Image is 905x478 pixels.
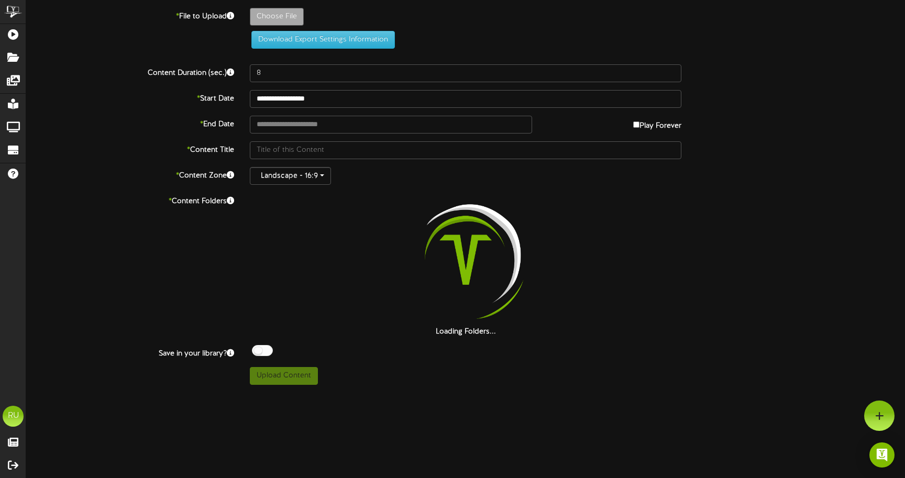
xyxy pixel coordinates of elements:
a: Download Export Settings Information [246,36,395,43]
input: Play Forever [633,121,639,128]
button: Download Export Settings Information [251,31,395,49]
label: File to Upload [18,8,242,22]
button: Landscape - 16:9 [250,167,331,185]
label: Content Folders [18,193,242,207]
strong: Loading Folders... [436,328,496,336]
div: RU [3,406,24,427]
label: Content Zone [18,167,242,181]
label: Play Forever [633,116,681,131]
input: Title of this Content [250,141,681,159]
label: Content Duration (sec.) [18,64,242,79]
label: End Date [18,116,242,130]
label: Save in your library? [18,345,242,359]
label: Start Date [18,90,242,104]
label: Content Title [18,141,242,155]
div: Open Intercom Messenger [869,442,895,468]
img: loading-spinner-2.png [399,193,533,327]
button: Upload Content [250,367,318,385]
